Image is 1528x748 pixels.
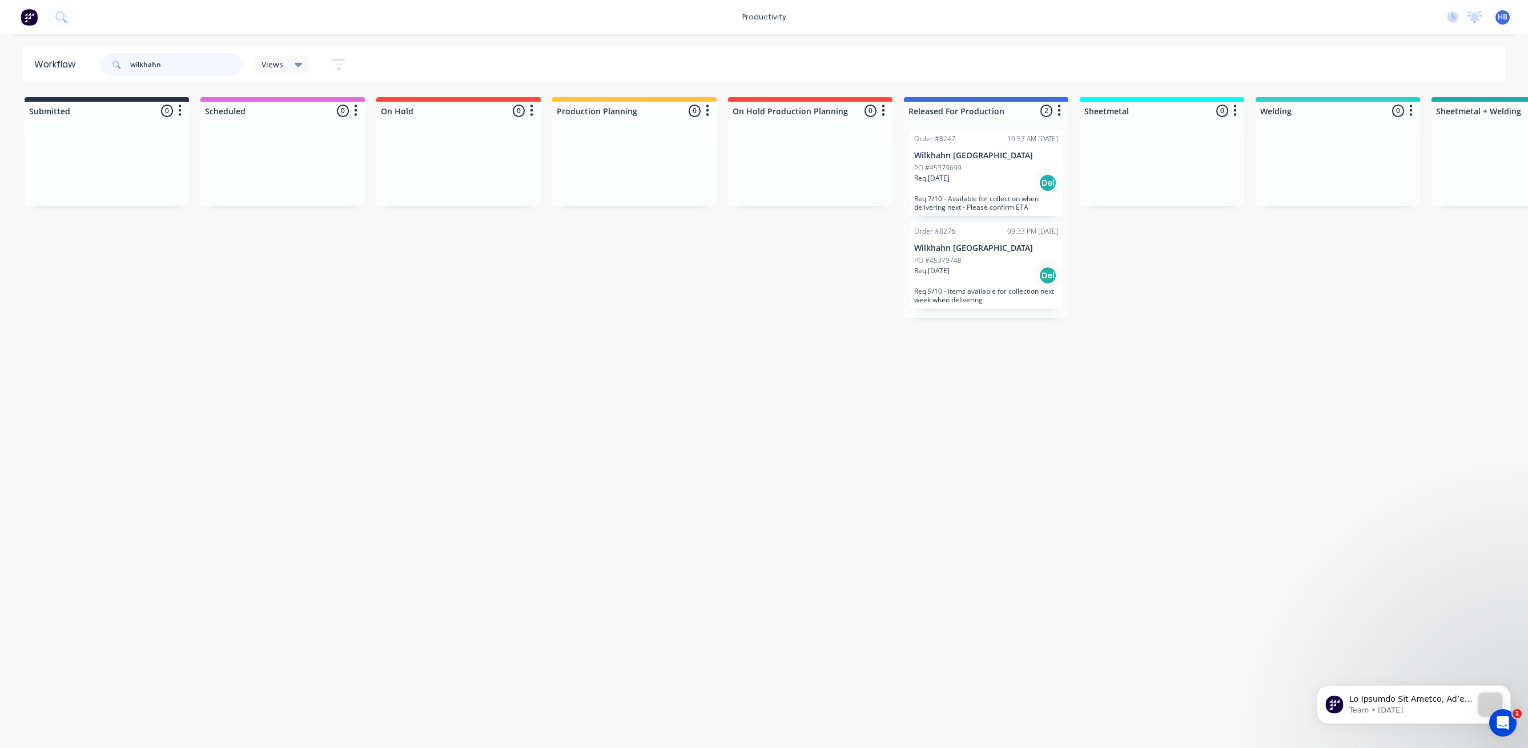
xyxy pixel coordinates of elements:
p: Wilkhahn [GEOGRAPHIC_DATA] [914,151,1058,161]
div: 10:57 AM [DATE] [1007,134,1058,144]
span: Views [262,58,283,70]
p: Req 7/10 - Available for collection when delivering next - Please confirm ETA [914,194,1058,211]
div: productivity [737,9,792,26]
img: Factory [21,9,38,26]
span: 1 [1513,709,1522,718]
div: Order #824710:57 AM [DATE]Wilkhahn [GEOGRAPHIC_DATA]PO #45379699Req.[DATE]DelReq 7/10 - Available... [910,129,1063,216]
span: Lo Ipsumdo Sit Ametco, Ad’el seddoe tem inci utlabore etdolor magnaaliq en admi veni quisnost exe... [50,32,173,689]
div: Del [1039,174,1057,192]
p: Message from Team, sent 1w ago [50,43,173,53]
input: Search for orders... [130,53,243,76]
p: PO #45379748 [914,255,962,266]
div: Workflow [34,58,81,71]
div: 09:33 PM [DATE] [1007,226,1058,237]
p: Req. [DATE] [914,173,950,183]
div: Order #8276 [914,226,955,237]
iframe: Intercom notifications message [1300,662,1528,742]
p: Wilkhahn [GEOGRAPHIC_DATA] [914,243,1058,253]
p: Req. [DATE] [914,266,950,276]
p: PO #45379699 [914,163,962,173]
span: HB [1498,12,1507,22]
iframe: Intercom live chat [1489,709,1517,737]
div: Order #8247 [914,134,955,144]
div: Del [1039,266,1057,285]
div: Order #827609:33 PM [DATE]Wilkhahn [GEOGRAPHIC_DATA]PO #45379748Req.[DATE]DelReq 9/10 - items ava... [910,222,1063,309]
p: Req 9/10 - items available for collection next week when delivering [914,287,1058,304]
